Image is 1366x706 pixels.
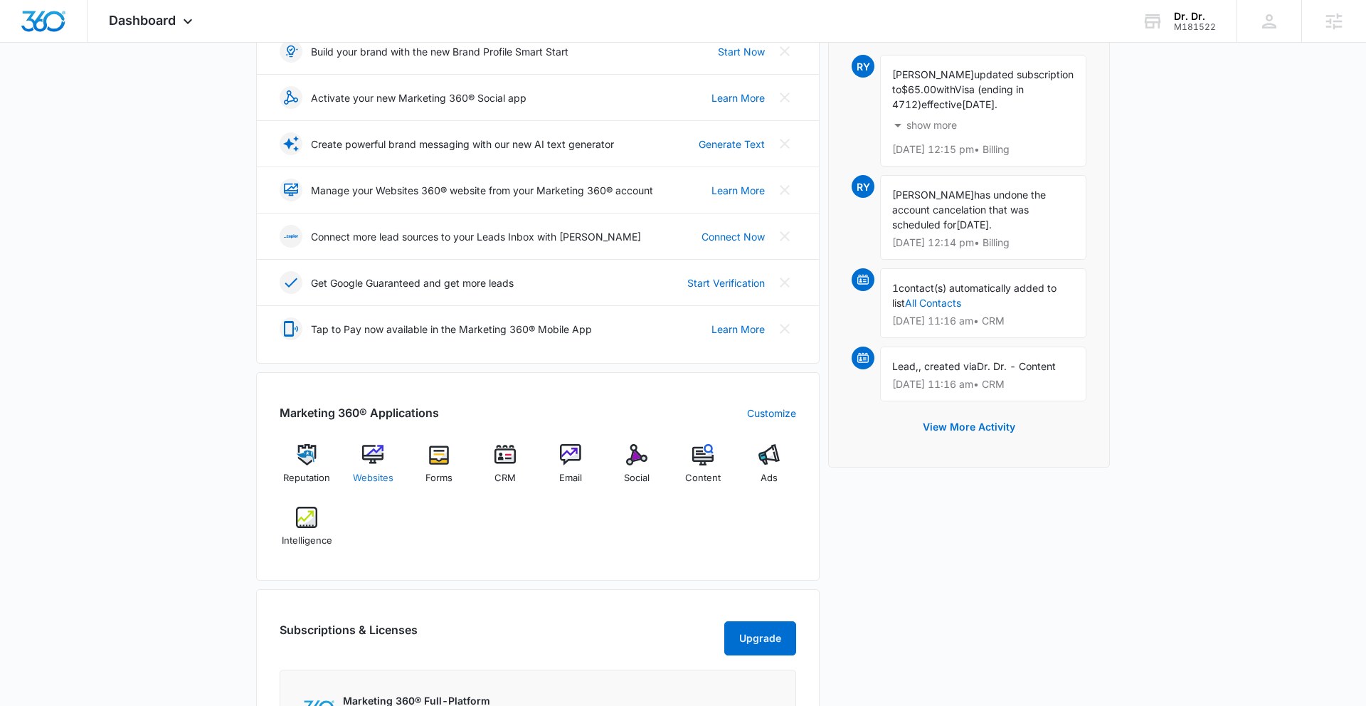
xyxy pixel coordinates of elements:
[852,175,874,198] span: RY
[773,86,796,109] button: Close
[685,471,721,485] span: Content
[892,189,974,201] span: [PERSON_NAME]
[311,229,641,244] p: Connect more lead sources to your Leads Inbox with [PERSON_NAME]
[346,444,401,495] a: Websites
[280,621,418,650] h2: Subscriptions & Licenses
[892,379,1074,389] p: [DATE] 11:16 am • CRM
[280,507,334,558] a: Intelligence
[773,317,796,340] button: Close
[311,183,653,198] p: Manage your Websites 360® website from your Marketing 360® account
[559,471,582,485] span: Email
[906,120,957,130] p: show more
[109,13,176,28] span: Dashboard
[1174,22,1216,32] div: account id
[892,83,1024,110] span: Visa (ending in 4712)
[311,322,592,337] p: Tap to Pay now available in the Marketing 360® Mobile App
[724,621,796,655] button: Upgrade
[701,229,765,244] a: Connect Now
[544,444,598,495] a: Email
[892,282,899,294] span: 1
[773,132,796,155] button: Close
[892,282,1057,309] span: contact(s) automatically added to list
[711,183,765,198] a: Learn More
[892,68,974,80] span: [PERSON_NAME]
[956,218,992,231] span: [DATE].
[892,316,1074,326] p: [DATE] 11:16 am • CRM
[936,83,955,95] span: with
[494,471,516,485] span: CRM
[918,360,977,372] span: , created via
[852,55,874,78] span: RY
[425,471,452,485] span: Forms
[962,98,997,110] span: [DATE].
[977,360,1056,372] span: Dr. Dr. - Content
[892,189,1046,231] span: has undone the account cancelation that was scheduled for
[477,444,532,495] a: CRM
[892,144,1074,154] p: [DATE] 12:15 pm • Billing
[676,444,731,495] a: Content
[921,98,962,110] span: effective
[311,44,568,59] p: Build your brand with the new Brand Profile Smart Start
[624,471,650,485] span: Social
[311,90,526,105] p: Activate your new Marketing 360® Social app
[687,275,765,290] a: Start Verification
[892,112,957,139] button: show more
[412,444,467,495] a: Forms
[892,68,1074,95] span: updated subscription to
[892,360,918,372] span: Lead,
[353,471,393,485] span: Websites
[283,471,330,485] span: Reputation
[280,444,334,495] a: Reputation
[761,471,778,485] span: Ads
[747,406,796,421] a: Customize
[718,44,765,59] a: Start Now
[741,444,796,495] a: Ads
[909,410,1029,444] button: View More Activity
[773,179,796,201] button: Close
[711,322,765,337] a: Learn More
[773,225,796,248] button: Close
[610,444,665,495] a: Social
[901,83,936,95] span: $65.00
[773,40,796,63] button: Close
[773,271,796,294] button: Close
[311,275,514,290] p: Get Google Guaranteed and get more leads
[1174,11,1216,22] div: account name
[311,137,614,152] p: Create powerful brand messaging with our new AI text generator
[282,534,332,548] span: Intelligence
[892,238,1074,248] p: [DATE] 12:14 pm • Billing
[280,404,439,421] h2: Marketing 360® Applications
[905,297,961,309] a: All Contacts
[699,137,765,152] a: Generate Text
[711,90,765,105] a: Learn More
